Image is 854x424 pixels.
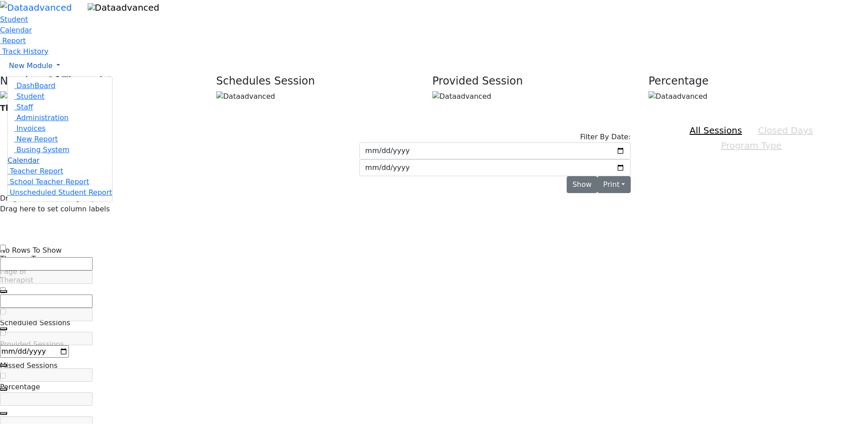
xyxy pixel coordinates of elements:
[567,176,597,193] button: Show
[16,124,46,133] span: Invoices
[216,91,275,102] img: Dataadvanced
[649,91,707,102] img: Dataadvanced
[9,61,52,70] span: New Module
[16,113,68,122] span: Administration
[8,135,58,143] a: New Report
[88,3,159,12] img: Dataadvanced
[16,81,56,90] span: DashBoard
[16,145,69,154] span: Busing System
[8,156,40,165] a: Calendar
[8,188,112,197] a: Unscheduled Student Report
[216,75,422,88] h4: Schedules Session
[7,77,113,202] ul: New Module
[2,36,26,45] span: Report
[580,132,631,142] label: Filter By Date:
[8,92,44,101] a: Student
[755,125,815,140] button: Closed Days
[718,140,785,155] button: Program Type
[649,75,854,88] h4: Percentage
[689,125,742,136] u: All Sessions
[16,103,33,111] span: Staff
[8,124,46,133] a: Invoices
[432,75,638,88] h4: Provided Session
[432,91,491,102] img: Dataadvanced
[687,125,745,140] button: All Sessions
[758,125,813,136] u: Closed Days
[721,140,782,151] u: Program Type
[8,145,69,154] a: Busing System
[10,188,112,197] span: Unscheduled Student Report
[2,47,48,56] span: Track History
[16,135,58,143] span: New Report
[16,92,44,101] span: Student
[10,167,63,175] span: Teacher Report
[597,176,631,193] button: Print
[8,81,56,90] a: DashBoard
[8,178,89,186] a: School Teacher Report
[8,113,68,122] a: Administration
[8,167,63,175] a: Teacher Report
[8,103,33,111] a: Staff
[10,178,89,186] span: School Teacher Report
